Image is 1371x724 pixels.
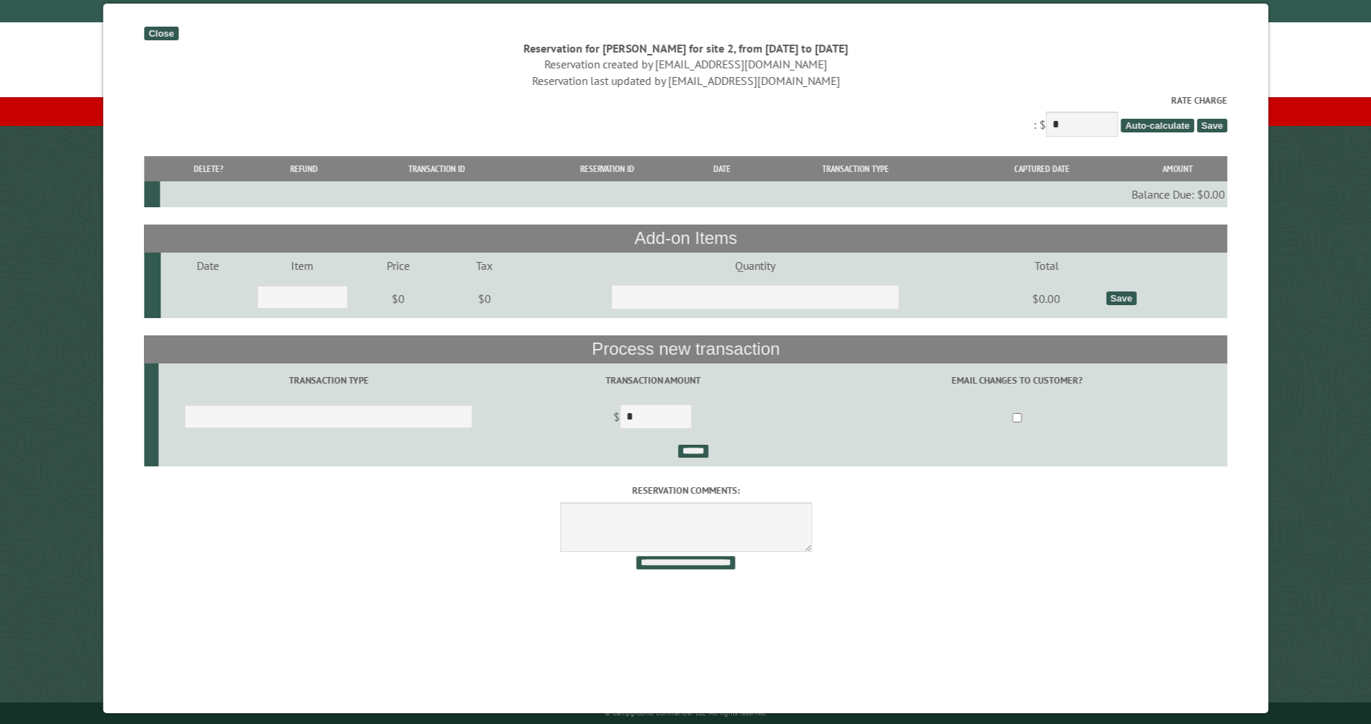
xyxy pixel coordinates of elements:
[144,27,178,40] div: Close
[144,56,1227,72] div: Reservation created by [EMAIL_ADDRESS][DOMAIN_NAME]
[447,253,521,279] td: Tax
[690,156,754,181] th: Date
[605,708,767,718] small: © Campground Commander LLC. All rights reserved.
[258,156,350,181] th: Refund
[1197,119,1227,132] span: Save
[144,73,1227,89] div: Reservation last updated by [EMAIL_ADDRESS][DOMAIN_NAME]
[144,40,1227,56] div: Reservation for [PERSON_NAME] for site 2, from [DATE] to [DATE]
[521,253,988,279] td: Quantity
[524,156,690,181] th: Reservation ID
[160,253,255,279] td: Date
[956,156,1127,181] th: Captured Date
[988,279,1103,319] td: $0.00
[349,156,523,181] th: Transaction ID
[350,279,447,319] td: $0
[754,156,957,181] th: Transaction Type
[255,253,350,279] td: Item
[1127,156,1227,181] th: Amount
[809,374,1225,387] label: Email changes to customer?
[500,374,805,387] label: Transaction Amount
[144,335,1227,363] th: Process new transaction
[1121,119,1194,132] span: Auto-calculate
[144,225,1227,252] th: Add-on Items
[144,94,1227,140] div: : $
[144,484,1227,497] label: Reservation comments:
[1105,291,1136,305] div: Save
[988,253,1103,279] td: Total
[350,253,447,279] td: Price
[159,156,257,181] th: Delete?
[498,398,807,438] td: $
[159,181,1227,207] td: Balance Due: $0.00
[160,374,496,387] label: Transaction Type
[144,94,1227,107] label: Rate Charge
[447,279,521,319] td: $0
